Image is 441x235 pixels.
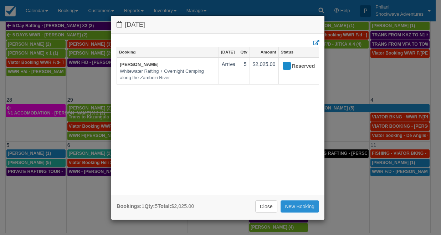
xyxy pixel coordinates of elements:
a: Status [279,47,319,57]
div: Reserved [282,61,310,72]
strong: Bookings: [117,203,142,209]
a: [PERSON_NAME] [120,62,159,67]
a: Amount [250,47,278,57]
td: 5 [238,57,250,84]
a: [DATE] [219,47,238,57]
a: Close [255,200,277,213]
a: Booking [117,47,219,57]
td: $2,025.00 [250,57,278,84]
div: 1 5 $2,025.00 [117,203,194,210]
em: Whitewater Rafting + Overnight Camping along the Zambezi River [120,68,216,81]
strong: Total: [158,203,171,209]
td: Arrive [219,57,238,84]
strong: Qty: [144,203,155,209]
a: Qty [238,47,249,57]
h4: [DATE] [117,21,319,29]
a: New Booking [281,200,319,213]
